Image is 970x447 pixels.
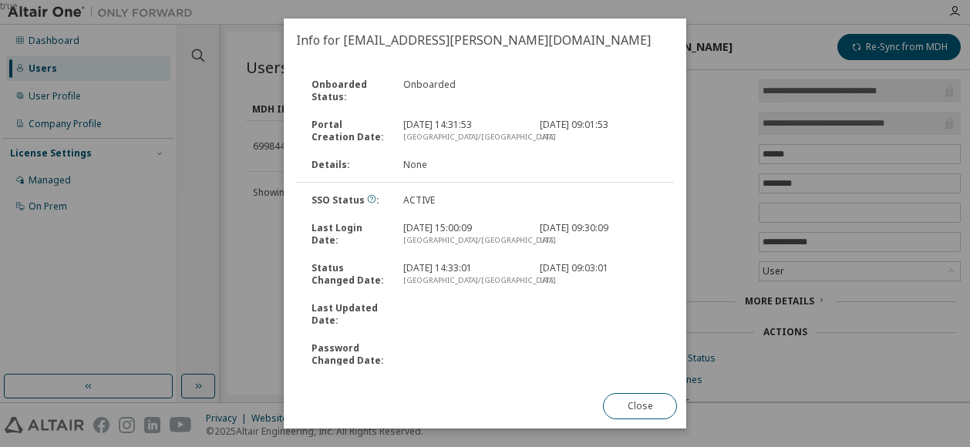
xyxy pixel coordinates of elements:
h2: Info for [EMAIL_ADDRESS][PERSON_NAME][DOMAIN_NAME] [284,18,686,62]
div: [GEOGRAPHIC_DATA]/[GEOGRAPHIC_DATA] [403,234,522,247]
div: Last Updated Date : [302,302,394,327]
div: Onboarded Status : [302,79,394,103]
div: [GEOGRAPHIC_DATA]/[GEOGRAPHIC_DATA] [403,131,522,143]
div: Portal Creation Date : [302,119,394,143]
div: UTC [540,274,658,287]
div: [DATE] 09:03:01 [530,262,668,287]
div: [DATE] 09:01:53 [530,119,668,143]
div: Onboarded [394,79,531,103]
div: [DATE] 09:30:09 [530,222,668,247]
div: None [394,159,531,171]
div: Status Changed Date : [302,262,394,287]
div: UTC [540,234,658,247]
div: ACTIVE [394,194,531,207]
div: Password Changed Date : [302,342,394,367]
div: UTC [540,131,658,143]
div: Last Login Date : [302,222,394,247]
button: Close [603,393,677,419]
div: [DATE] 14:33:01 [394,262,531,287]
div: [GEOGRAPHIC_DATA]/[GEOGRAPHIC_DATA] [403,274,522,287]
div: SSO Status : [302,194,394,207]
div: [DATE] 14:31:53 [394,119,531,143]
div: [DATE] 15:00:09 [394,222,531,247]
div: Details : [302,159,394,171]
